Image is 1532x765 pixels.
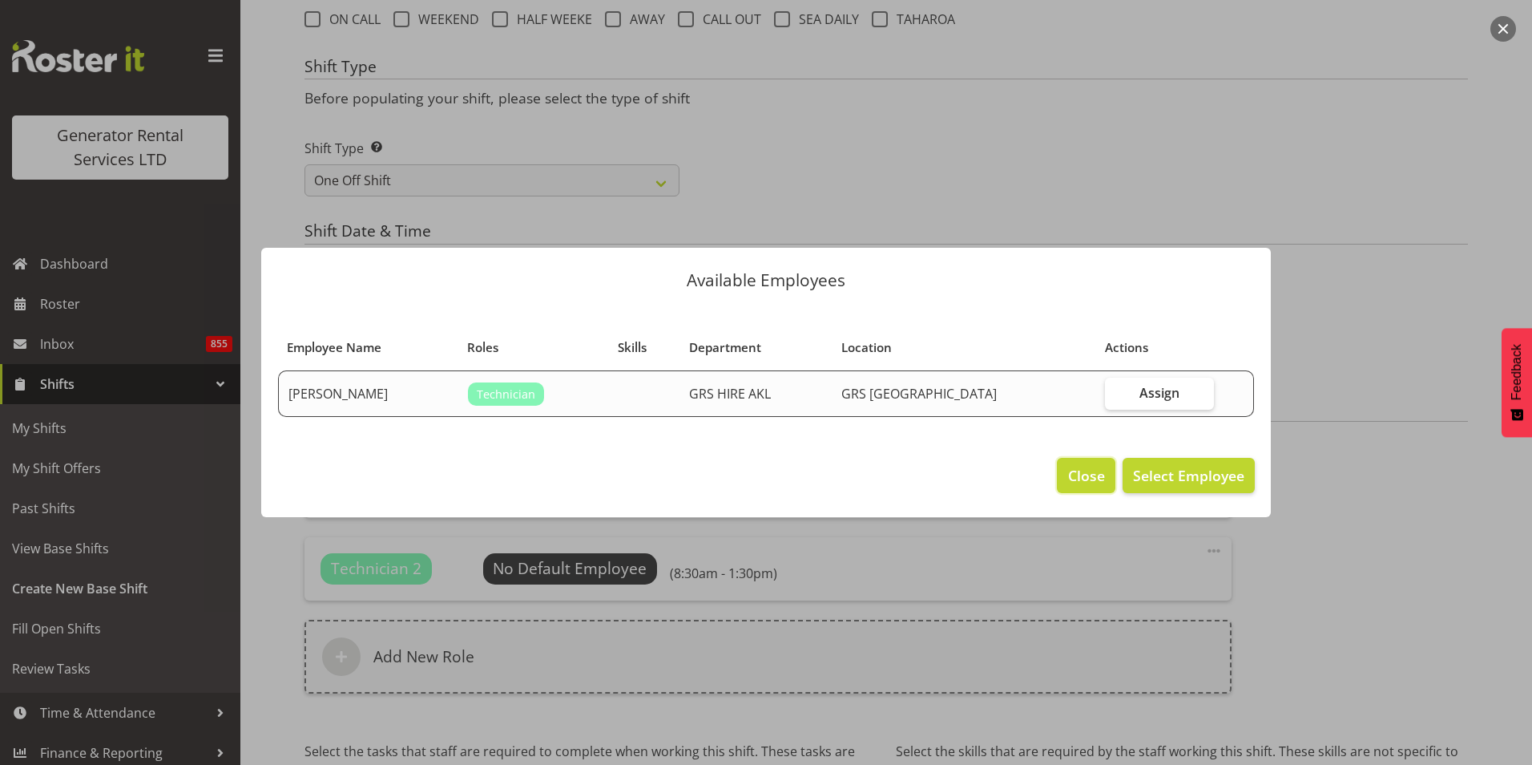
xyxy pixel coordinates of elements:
td: [PERSON_NAME] [278,370,458,417]
span: Roles [467,338,498,357]
span: Feedback [1510,344,1524,400]
button: Close [1057,458,1115,493]
button: Select Employee [1123,458,1255,493]
span: Select Employee [1133,466,1244,485]
span: Department [689,338,761,357]
span: Skills [618,338,647,357]
span: Actions [1105,338,1148,357]
span: Location [841,338,892,357]
span: Technician [477,386,535,403]
span: Assign [1139,385,1179,401]
p: Available Employees [277,272,1255,289]
span: Close [1068,465,1105,486]
button: Feedback - Show survey [1502,328,1532,437]
span: Employee Name [287,338,381,357]
span: GRS HIRE AKL [689,385,771,403]
span: GRS [GEOGRAPHIC_DATA] [841,385,997,403]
